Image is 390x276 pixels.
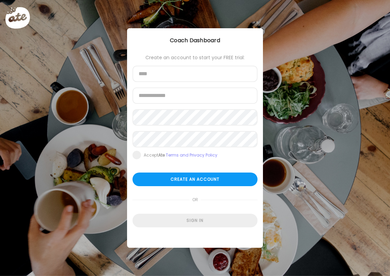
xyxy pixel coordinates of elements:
[166,152,217,158] a: Terms and Privacy Policy
[132,173,258,186] div: Create an account
[132,214,258,227] div: Sign in
[190,193,201,207] span: or
[127,36,263,45] div: Coach Dashboard
[132,55,258,60] div: Create an account to start your FREE trial:
[144,152,217,158] div: Accept
[158,152,165,158] b: Ate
